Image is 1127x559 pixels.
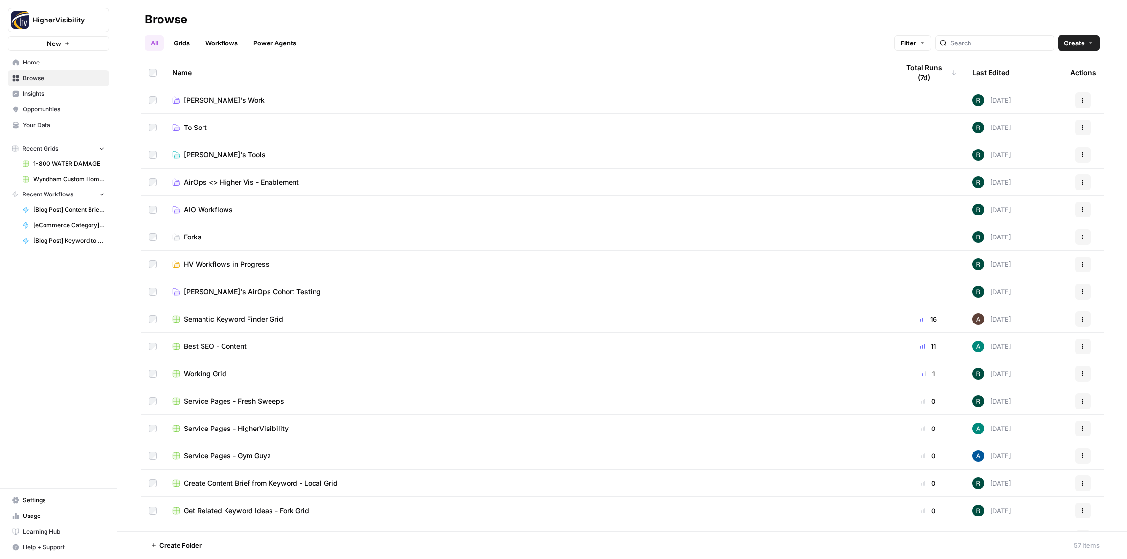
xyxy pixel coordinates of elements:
[972,204,1011,215] div: [DATE]
[972,450,1011,462] div: [DATE]
[972,122,984,133] img: wzqv5aa18vwnn3kdzjmhxjainaca
[23,58,105,67] span: Home
[172,451,883,461] a: Service Pages - Gym Guyz
[18,172,109,187] a: Wyndham Custom Homes
[972,423,1011,434] div: [DATE]
[972,450,984,462] img: he81ibor8lsei4p3qvg4ugbvimgp
[8,86,109,102] a: Insights
[972,368,984,380] img: wzqv5aa18vwnn3kdzjmhxjainaca
[184,123,207,132] span: To Sort
[23,190,73,199] span: Recent Workflows
[972,149,1011,161] div: [DATE]
[899,314,957,324] div: 16
[248,35,302,51] a: Power Agents
[1070,59,1096,86] div: Actions
[33,221,105,230] span: [eCommerce Category] Content Brief to Category Page
[972,341,1011,352] div: [DATE]
[901,38,916,48] span: Filter
[23,105,105,114] span: Opportunities
[23,496,105,505] span: Settings
[972,286,1011,298] div: [DATE]
[172,205,883,215] a: AIO Workflows
[145,35,164,51] a: All
[972,176,984,188] img: wzqv5aa18vwnn3kdzjmhxjainaca
[23,144,58,153] span: Recent Grids
[184,342,247,351] span: Best SEO - Content
[23,74,105,83] span: Browse
[8,55,109,70] a: Home
[172,259,883,269] a: HV Workflows in Progress
[33,236,105,245] span: [Blog Post] Keyword to Content Brief
[894,35,931,51] button: Filter
[972,94,1011,106] div: [DATE]
[145,537,207,553] button: Create Folder
[172,150,883,160] a: [PERSON_NAME]'s Tools
[184,232,202,242] span: Forks
[23,121,105,129] span: Your Data
[172,396,883,406] a: Service Pages - Fresh Sweeps
[172,314,883,324] a: Semantic Keyword Finder Grid
[1074,540,1100,550] div: 57 Items
[972,395,984,407] img: wzqv5aa18vwnn3kdzjmhxjainaca
[47,39,61,48] span: New
[972,477,1011,489] div: [DATE]
[184,396,284,406] span: Service Pages - Fresh Sweeps
[18,233,109,249] a: [Blog Post] Keyword to Content Brief
[18,156,109,172] a: 1-800 WATER DAMAGE
[184,205,233,215] span: AIO Workflows
[972,258,984,270] img: wzqv5aa18vwnn3kdzjmhxjainaca
[172,287,883,297] a: [PERSON_NAME]'s AirOps Cohort Testing
[168,35,196,51] a: Grids
[200,35,244,51] a: Workflows
[8,102,109,117] a: Opportunities
[18,202,109,217] a: [Blog Post] Content Brief to Blog Post
[172,59,883,86] div: Name
[899,424,957,433] div: 0
[8,187,109,202] button: Recent Workflows
[184,478,338,488] span: Create Content Brief from Keyword - Local Grid
[184,506,309,516] span: Get Related Keyword Ideas - Fork Grid
[972,423,984,434] img: 62jjqr7awqq1wg0kgnt25cb53p6h
[972,341,984,352] img: 62jjqr7awqq1wg0kgnt25cb53p6h
[172,177,883,187] a: AirOps <> Higher Vis - Enablement
[972,258,1011,270] div: [DATE]
[23,543,105,552] span: Help + Support
[972,59,1010,86] div: Last Edited
[172,342,883,351] a: Best SEO - Content
[184,424,289,433] span: Service Pages - HigherVisibility
[950,38,1050,48] input: Search
[33,175,105,184] span: Wyndham Custom Homes
[172,506,883,516] a: Get Related Keyword Ideas - Fork Grid
[899,396,957,406] div: 0
[8,524,109,539] a: Learning Hub
[11,11,29,29] img: HigherVisibility Logo
[972,94,984,106] img: wzqv5aa18vwnn3kdzjmhxjainaca
[972,149,984,161] img: wzqv5aa18vwnn3kdzjmhxjainaca
[972,477,984,489] img: wzqv5aa18vwnn3kdzjmhxjainaca
[18,217,109,233] a: [eCommerce Category] Content Brief to Category Page
[172,369,883,379] a: Working Grid
[184,287,321,297] span: [PERSON_NAME]'s AirOps Cohort Testing
[899,342,957,351] div: 11
[172,232,883,242] a: Forks
[972,395,1011,407] div: [DATE]
[972,313,984,325] img: wtbmvrjo3qvncyiyitl6zoukl9gz
[972,176,1011,188] div: [DATE]
[172,123,883,132] a: To Sort
[972,122,1011,133] div: [DATE]
[972,505,1011,516] div: [DATE]
[23,89,105,98] span: Insights
[8,70,109,86] a: Browse
[23,527,105,536] span: Learning Hub
[1058,35,1100,51] button: Create
[8,141,109,156] button: Recent Grids
[159,540,202,550] span: Create Folder
[899,369,957,379] div: 1
[33,15,92,25] span: HigherVisibility
[899,451,957,461] div: 0
[899,506,957,516] div: 0
[184,150,266,160] span: [PERSON_NAME]'s Tools
[145,12,187,27] div: Browse
[33,159,105,168] span: 1-800 WATER DAMAGE
[8,508,109,524] a: Usage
